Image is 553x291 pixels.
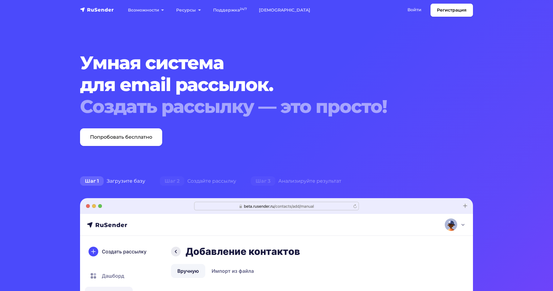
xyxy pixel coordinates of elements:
span: Шаг 1 [80,176,104,186]
a: Возможности [122,4,170,16]
a: Регистрация [431,4,473,17]
img: RuSender [80,7,114,13]
a: Ресурсы [170,4,207,16]
div: Анализируйте результат [243,175,349,187]
a: Войти [401,4,427,16]
a: Поддержка24/7 [207,4,253,16]
div: Загрузите базу [73,175,152,187]
div: Создать рассылку — это просто! [80,96,440,117]
h1: Умная система для email рассылок. [80,52,440,117]
span: Шаг 3 [251,176,275,186]
div: Создайте рассылку [152,175,243,187]
span: Шаг 2 [160,176,184,186]
sup: 24/7 [240,7,247,11]
a: Попробовать бесплатно [80,128,162,146]
a: [DEMOGRAPHIC_DATA] [253,4,316,16]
